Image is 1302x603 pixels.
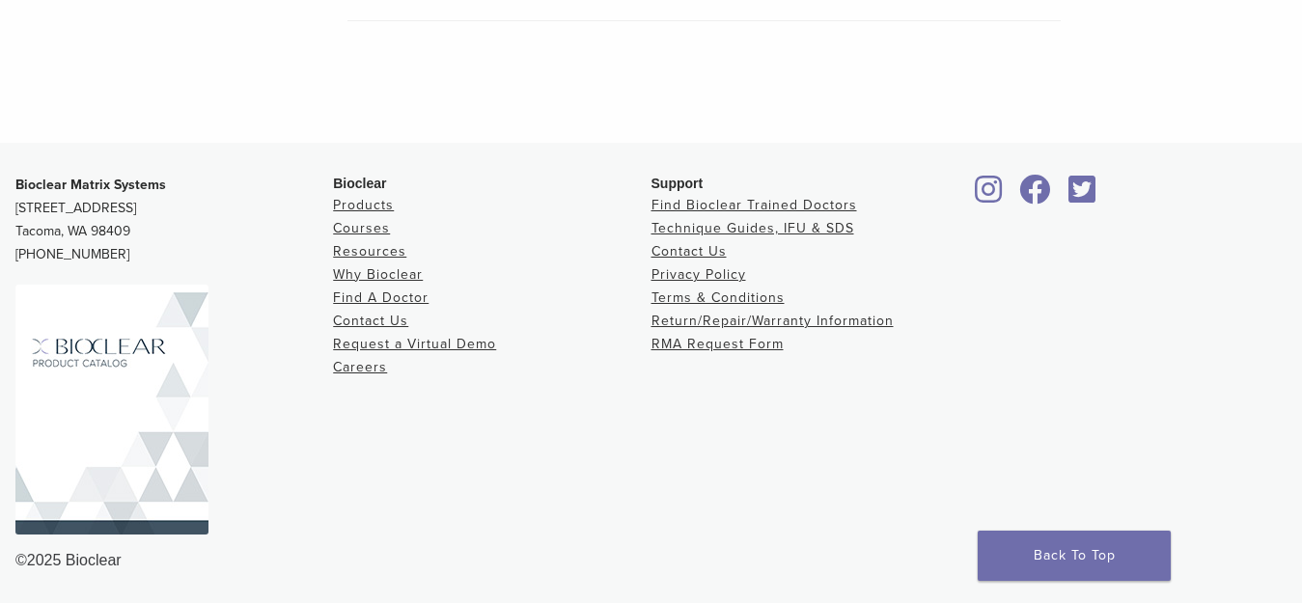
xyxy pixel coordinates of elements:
a: RMA Request Form [651,336,784,352]
a: Contact Us [333,313,408,329]
a: Back To Top [978,531,1171,581]
a: Bioclear [1062,186,1102,206]
a: Find Bioclear Trained Doctors [651,197,857,213]
a: Resources [333,243,406,260]
a: Privacy Policy [651,266,746,283]
p: [STREET_ADDRESS] Tacoma, WA 98409 [PHONE_NUMBER] [15,174,333,266]
a: Bioclear [969,186,1010,206]
a: Terms & Conditions [651,289,785,306]
a: Return/Repair/Warranty Information [651,313,894,329]
span: Support [651,176,704,191]
a: Technique Guides, IFU & SDS [651,220,854,236]
a: Request a Virtual Demo [333,336,496,352]
a: Courses [333,220,390,236]
a: Find A Doctor [333,289,429,306]
a: Careers [333,359,387,375]
a: Products [333,197,394,213]
div: ©2025 Bioclear [15,549,1287,572]
span: Bioclear [333,176,386,191]
a: Bioclear [1013,186,1058,206]
img: Bioclear [15,285,208,534]
a: Why Bioclear [333,266,423,283]
a: Contact Us [651,243,727,260]
strong: Bioclear Matrix Systems [15,177,166,193]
